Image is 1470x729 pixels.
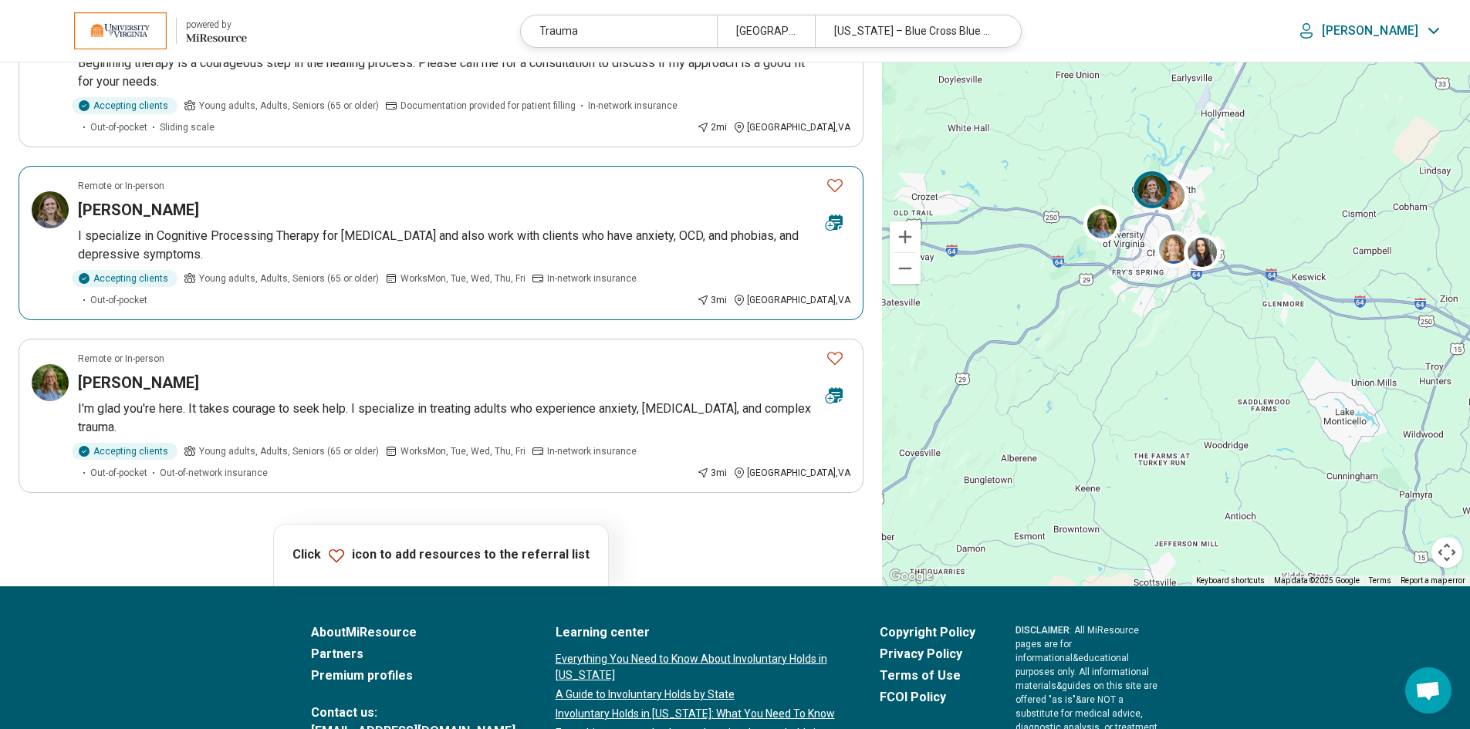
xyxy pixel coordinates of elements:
[199,272,379,285] span: Young adults, Adults, Seniors (65 or older)
[521,15,717,47] div: Trauma
[547,272,637,285] span: In-network insurance
[78,372,199,393] h3: [PERSON_NAME]
[78,54,850,91] p: Beginning therapy is a courageous step in the healing process. Please call me for a consultation ...
[1015,625,1070,636] span: DISCLAIMER
[1369,576,1391,585] a: Terms (opens in new tab)
[400,99,576,113] span: Documentation provided for patient filling
[78,400,850,437] p: I'm glad you're here. It takes courage to seek help. I specialize in treating adults who experien...
[90,466,147,480] span: Out-of-pocket
[311,623,515,642] a: AboutMiResource
[697,120,727,134] div: 2 mi
[78,227,850,264] p: I specialize in Cognitive Processing Therapy for [MEDICAL_DATA] and also work with clients who ha...
[880,645,975,663] a: Privacy Policy
[292,546,590,565] p: Click icon to add resources to the referral list
[819,343,850,374] button: Favorite
[880,667,975,685] a: Terms of Use
[400,272,525,285] span: Works Mon, Tue, Wed, Thu, Fri
[556,623,840,642] a: Learning center
[90,293,147,307] span: Out-of-pocket
[819,170,850,201] button: Favorite
[556,706,840,722] a: Involuntary Holds in [US_STATE]: What You Need To Know
[588,99,678,113] span: In-network insurance
[733,120,850,134] div: [GEOGRAPHIC_DATA] , VA
[186,18,247,32] div: powered by
[733,466,850,480] div: [GEOGRAPHIC_DATA] , VA
[311,704,515,722] span: Contact us:
[25,12,247,49] a: University of Virginiapowered by
[72,97,177,114] div: Accepting clients
[311,667,515,685] a: Premium profiles
[880,623,975,642] a: Copyright Policy
[890,253,921,284] button: Zoom out
[72,443,177,460] div: Accepting clients
[1274,576,1360,585] span: Map data ©2025 Google
[1322,23,1418,39] p: [PERSON_NAME]
[78,179,164,193] p: Remote or In-person
[880,688,975,707] a: FCOI Policy
[160,466,268,480] span: Out-of-network insurance
[199,444,379,458] span: Young adults, Adults, Seniors (65 or older)
[886,566,937,586] a: Open this area in Google Maps (opens a new window)
[547,444,637,458] span: In-network insurance
[890,221,921,252] button: Zoom in
[90,120,147,134] span: Out-of-pocket
[697,466,727,480] div: 3 mi
[1405,667,1451,714] div: Open chat
[72,270,177,287] div: Accepting clients
[886,566,937,586] img: Google
[400,444,525,458] span: Works Mon, Tue, Wed, Thu, Fri
[1401,576,1465,585] a: Report a map error
[160,120,215,134] span: Sliding scale
[815,15,1011,47] div: [US_STATE] – Blue Cross Blue Shield
[78,352,164,366] p: Remote or In-person
[733,293,850,307] div: [GEOGRAPHIC_DATA] , VA
[717,15,815,47] div: [GEOGRAPHIC_DATA], [GEOGRAPHIC_DATA]
[697,293,727,307] div: 3 mi
[311,645,515,663] a: Partners
[1196,575,1265,586] button: Keyboard shortcuts
[556,651,840,683] a: Everything You Need to Know About Involuntary Holds in [US_STATE]
[74,12,167,49] img: University of Virginia
[199,99,379,113] span: Young adults, Adults, Seniors (65 or older)
[556,687,840,703] a: A Guide to Involuntary Holds by State
[1431,537,1462,568] button: Map camera controls
[78,199,199,221] h3: [PERSON_NAME]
